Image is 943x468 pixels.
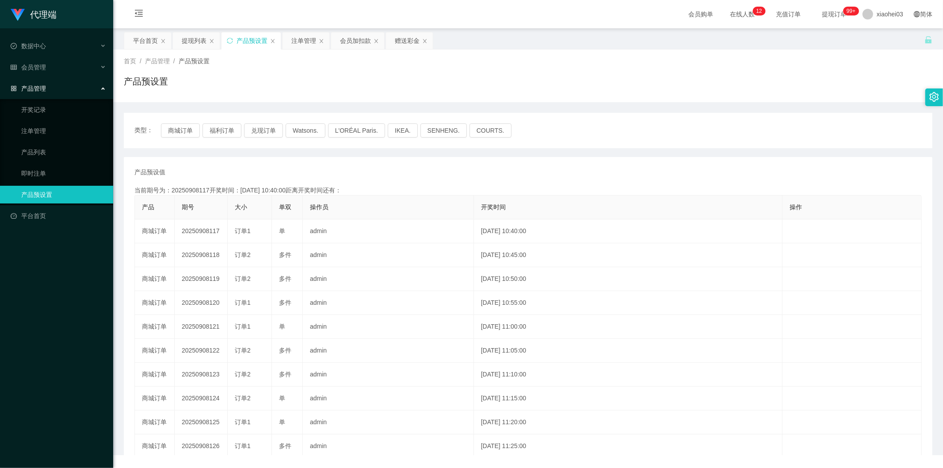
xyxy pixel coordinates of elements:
[319,38,324,44] i: 图标: close
[124,75,168,88] h1: 产品预设置
[11,64,46,71] span: 会员管理
[235,323,251,330] span: 订单1
[279,323,285,330] span: 单
[11,42,46,50] span: 数据中心
[235,251,251,258] span: 订单2
[235,275,251,282] span: 订单2
[303,387,474,410] td: admin
[474,243,783,267] td: [DATE] 10:45:00
[21,165,106,182] a: 即时注单
[235,395,251,402] span: 订单2
[422,38,428,44] i: 图标: close
[790,203,802,211] span: 操作
[11,9,25,21] img: logo.9652507e.png
[135,219,175,243] td: 商城订单
[328,123,385,138] button: L'ORÉAL Paris.
[291,32,316,49] div: 注单管理
[175,410,228,434] td: 20250908125
[11,43,17,49] i: 图标: check-circle-o
[235,418,251,426] span: 订单1
[303,315,474,339] td: admin
[160,38,166,44] i: 图标: close
[135,315,175,339] td: 商城订单
[175,363,228,387] td: 20250908123
[124,58,136,65] span: 首页
[175,243,228,267] td: 20250908118
[235,299,251,306] span: 订单1
[202,123,241,138] button: 福利订单
[470,123,512,138] button: COURTS.
[161,123,200,138] button: 商城订单
[11,11,57,18] a: 代理端
[374,38,379,44] i: 图标: close
[182,32,206,49] div: 提现列表
[134,123,161,138] span: 类型：
[474,267,783,291] td: [DATE] 10:50:00
[279,251,291,258] span: 多件
[303,291,474,315] td: admin
[135,291,175,315] td: 商城订单
[474,339,783,363] td: [DATE] 11:05:00
[725,11,759,17] span: 在线人数
[175,434,228,458] td: 20250908126
[303,267,474,291] td: admin
[209,38,214,44] i: 图标: close
[175,219,228,243] td: 20250908117
[279,299,291,306] span: 多件
[175,339,228,363] td: 20250908122
[843,7,859,15] sup: 1111
[145,58,170,65] span: 产品管理
[481,203,506,211] span: 开奖时间
[474,363,783,387] td: [DATE] 11:10:00
[279,203,291,211] span: 单双
[279,395,285,402] span: 单
[227,38,233,44] i: 图标: sync
[279,347,291,354] span: 多件
[182,203,194,211] span: 期号
[235,203,247,211] span: 大小
[817,11,851,17] span: 提现订单
[474,387,783,410] td: [DATE] 11:15:00
[279,371,291,378] span: 多件
[303,363,474,387] td: admin
[303,219,474,243] td: admin
[135,434,175,458] td: 商城订单
[235,227,251,234] span: 订单1
[11,207,106,225] a: 图标: dashboard平台首页
[303,410,474,434] td: admin
[235,371,251,378] span: 订单2
[11,64,17,70] i: 图标: table
[914,11,920,17] i: 图标: global
[21,186,106,203] a: 产品预设置
[11,85,17,92] i: 图标: appstore-o
[173,58,175,65] span: /
[474,315,783,339] td: [DATE] 11:00:00
[474,291,783,315] td: [DATE] 10:55:00
[134,186,922,195] div: 当前期号为：20250908117开奖时间：[DATE] 10:40:00距离开奖时间还有：
[124,0,154,29] i: 图标: menu-fold
[303,339,474,363] td: admin
[21,101,106,119] a: 开奖记录
[303,243,474,267] td: admin
[135,243,175,267] td: 商城订单
[179,58,210,65] span: 产品预设置
[135,363,175,387] td: 商城订单
[11,85,46,92] span: 产品管理
[279,418,285,426] span: 单
[388,123,418,138] button: IKEA.
[175,291,228,315] td: 20250908120
[30,0,57,29] h1: 代理端
[924,36,932,44] i: 图标: unlock
[175,267,228,291] td: 20250908119
[303,434,474,458] td: admin
[120,435,936,445] div: 2021
[140,58,141,65] span: /
[244,123,283,138] button: 兑现订单
[929,92,939,102] i: 图标: setting
[340,32,371,49] div: 会员加扣款
[270,38,275,44] i: 图标: close
[420,123,467,138] button: SENHENG.
[474,410,783,434] td: [DATE] 11:20:00
[752,7,765,15] sup: 12
[756,7,759,15] p: 1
